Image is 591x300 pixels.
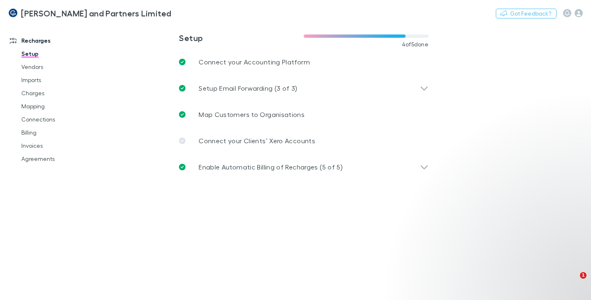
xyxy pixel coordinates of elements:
[13,87,106,100] a: Charges
[8,8,18,18] img: Coates and Partners Limited's Logo
[13,73,106,87] a: Imports
[13,47,106,60] a: Setup
[13,113,106,126] a: Connections
[13,126,106,139] a: Billing
[199,162,343,172] p: Enable Automatic Billing of Recharges (5 of 5)
[563,272,583,292] iframe: Intercom live chat
[199,57,310,67] p: Connect your Accounting Platform
[179,33,304,43] h3: Setup
[13,60,106,73] a: Vendors
[172,128,435,154] a: Connect your Clients’ Xero Accounts
[172,154,435,180] div: Enable Automatic Billing of Recharges (5 of 5)
[199,110,305,119] p: Map Customers to Organisations
[580,272,586,279] span: 1
[496,9,557,18] button: Got Feedback?
[21,8,172,18] h3: [PERSON_NAME] and Partners Limited
[2,34,106,47] a: Recharges
[13,139,106,152] a: Invoices
[199,83,297,93] p: Setup Email Forwarding (3 of 3)
[172,101,435,128] a: Map Customers to Organisations
[13,100,106,113] a: Mapping
[402,41,429,48] span: 4 of 5 done
[172,75,435,101] div: Setup Email Forwarding (3 of 3)
[13,152,106,165] a: Agreements
[199,136,315,146] p: Connect your Clients’ Xero Accounts
[172,49,435,75] a: Connect your Accounting Platform
[3,3,176,23] a: [PERSON_NAME] and Partners Limited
